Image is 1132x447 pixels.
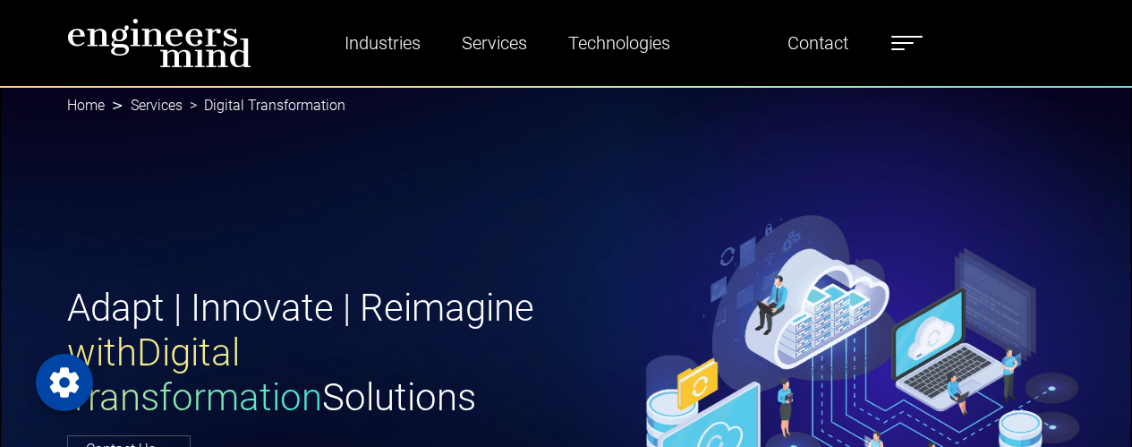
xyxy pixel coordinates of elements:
[337,22,428,64] a: Industries
[67,331,322,419] span: with Digital Transformation
[455,22,534,64] a: Services
[67,286,556,421] h1: Adapt | Innovate | Reimagine Solutions
[183,95,345,116] li: Digital Transformation
[67,97,105,114] a: Home
[131,97,183,114] a: Services
[67,18,251,68] img: logo
[561,22,677,64] a: Technologies
[67,86,1066,125] nav: breadcrumb
[780,22,855,64] a: Contact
